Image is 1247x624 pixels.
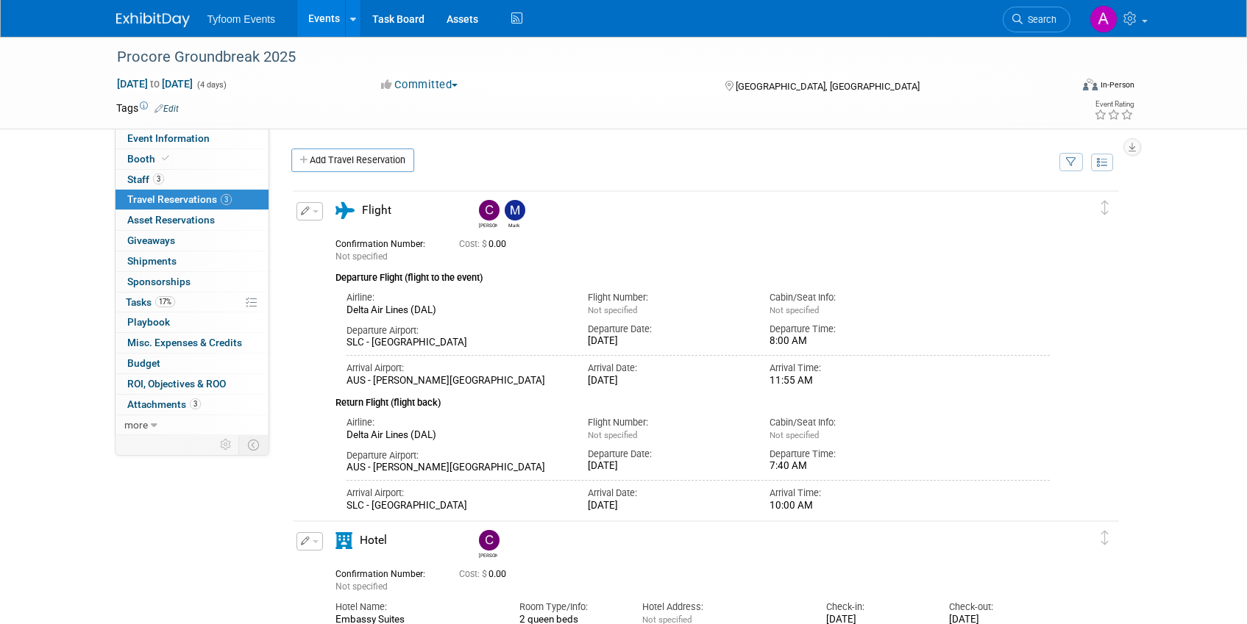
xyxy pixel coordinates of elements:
[190,398,201,409] span: 3
[127,153,172,165] span: Booth
[127,173,164,185] span: Staff
[154,104,179,114] a: Edit
[770,460,929,473] div: 7:40 AM
[116,129,269,148] a: Event Information
[238,435,269,454] td: Toggle Event Tabs
[127,276,191,287] span: Sponsorships
[162,154,169,162] i: Booth reservation complete
[116,77,193,90] span: [DATE] [DATE]
[770,487,929,500] div: Arrival Time:
[153,173,164,184] span: 3
[588,375,747,387] div: [DATE]
[770,430,819,440] span: Not specified
[770,375,929,387] div: 11:55 AM
[1100,79,1134,90] div: In-Person
[376,77,463,93] button: Committed
[347,337,566,349] div: SLC - [GEOGRAPHIC_DATA]
[127,316,170,328] span: Playbook
[360,534,387,547] span: Hotel
[736,81,920,92] span: [GEOGRAPHIC_DATA], [GEOGRAPHIC_DATA]
[826,600,927,614] div: Check-in:
[127,255,177,267] span: Shipments
[127,357,160,369] span: Budget
[335,202,355,219] i: Flight
[347,291,566,304] div: Airline:
[770,416,929,429] div: Cabin/Seat Info:
[347,449,566,462] div: Departure Airport:
[770,500,929,512] div: 10:00 AM
[475,530,501,559] div: Chris Walker
[335,387,1051,410] div: Return Flight (flight back)
[127,132,210,144] span: Event Information
[1066,158,1076,168] i: Filter by Traveler
[588,362,747,375] div: Arrival Date:
[335,600,497,614] div: Hotel Name:
[1083,79,1098,90] img: Format-Inperson.png
[127,398,201,410] span: Attachments
[642,600,804,614] div: Hotel Address:
[770,448,929,461] div: Departure Time:
[127,337,242,348] span: Misc. Expenses & Credits
[588,487,747,500] div: Arrival Date:
[127,214,215,226] span: Asset Reservations
[347,416,566,429] div: Airline:
[588,460,747,473] div: [DATE]
[1101,201,1109,215] i: Click and drag to move item
[1094,101,1134,108] div: Event Rating
[347,462,566,474] div: AUS - [PERSON_NAME][GEOGRAPHIC_DATA]
[116,149,269,169] a: Booth
[459,569,512,579] span: 0.00
[362,204,391,217] span: Flight
[213,435,239,454] td: Personalize Event Tab Strip
[116,251,269,271] a: Shipments
[347,487,566,500] div: Arrival Airport:
[127,193,232,205] span: Travel Reservations
[588,291,747,304] div: Flight Number:
[116,374,269,394] a: ROI, Objectives & ROO
[155,296,175,307] span: 17%
[116,333,269,353] a: Misc. Expenses & Credits
[479,530,500,551] img: Chris Walker
[505,220,523,229] div: Mark Nelson
[148,78,162,90] span: to
[116,231,269,251] a: Giveaways
[291,148,414,172] a: Add Travel Reservation
[588,500,747,512] div: [DATE]
[479,220,497,229] div: Corbin Nelson
[335,564,437,580] div: Confirmation Number:
[335,581,388,592] span: Not specified
[116,101,179,115] td: Tags
[335,532,352,549] i: Hotel
[112,44,1048,71] div: Procore Groundbreak 2025
[1101,531,1109,545] i: Click and drag to move item
[770,335,929,348] div: 8:00 AM
[116,354,269,373] a: Budget
[116,12,190,27] img: ExhibitDay
[127,378,226,390] span: ROI, Objectives & ROO
[116,395,269,415] a: Attachments3
[335,251,388,262] span: Not specified
[116,312,269,332] a: Playbook
[347,362,566,375] div: Arrival Airport:
[479,551,497,559] div: Chris Walker
[116,272,269,292] a: Sponsorships
[116,210,269,230] a: Asset Reservations
[221,194,232,205] span: 3
[770,305,819,315] span: Not specified
[1023,14,1056,25] span: Search
[475,200,501,229] div: Corbin Nelson
[505,200,525,220] img: Mark Nelson
[116,415,269,435] a: more
[196,80,227,90] span: (4 days)
[770,323,929,336] div: Departure Time:
[949,600,1050,614] div: Check-out:
[116,170,269,190] a: Staff3
[347,324,566,337] div: Departure Airport:
[501,200,527,229] div: Mark Nelson
[347,375,566,387] div: AUS - [PERSON_NAME][GEOGRAPHIC_DATA]
[519,600,620,614] div: Room Type/Info:
[335,263,1051,285] div: Departure Flight (flight to the event)
[479,200,500,220] img: Corbin Nelson
[126,296,175,308] span: Tasks
[347,429,566,442] div: Delta Air Lines (DAL)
